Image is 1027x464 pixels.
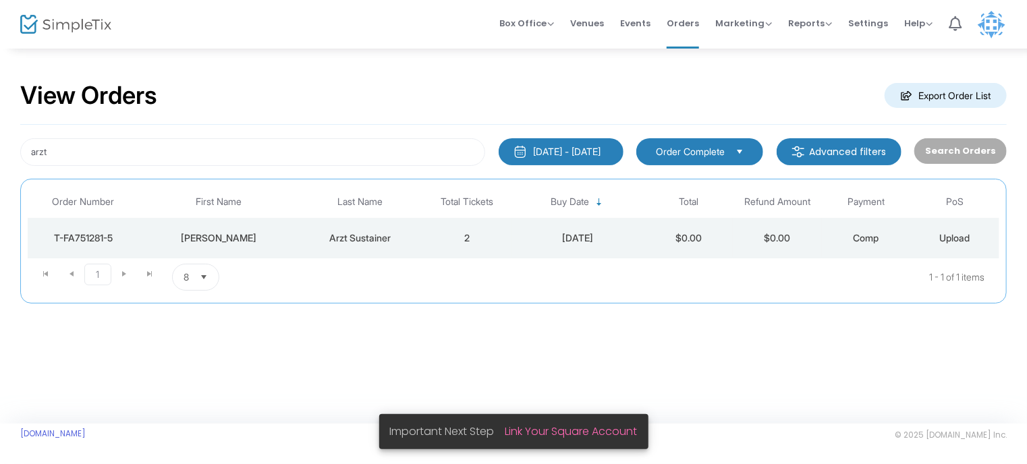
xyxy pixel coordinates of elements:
span: First Name [196,196,242,208]
div: Data table [28,186,999,258]
th: Total Tickets [422,186,511,218]
span: Order Number [52,196,114,208]
button: [DATE] - [DATE] [499,138,623,165]
div: Noam [142,231,295,245]
button: Select [730,144,749,159]
span: Order Complete [656,145,725,158]
div: Arzt Sustainer [302,231,419,245]
div: T-FA751281-5 [31,231,135,245]
span: Orders [667,6,699,40]
h2: View Orders [20,81,157,111]
div: 9/17/2025 [515,231,641,245]
img: monthly [513,145,527,158]
a: Link Your Square Account [505,424,638,439]
span: PoS [946,196,964,208]
span: Help [904,17,933,30]
span: 8 [184,270,189,284]
a: [DOMAIN_NAME] [20,428,86,439]
td: $0.00 [644,218,733,258]
td: $0.00 [733,218,822,258]
kendo-pager-info: 1 - 1 of 1 items [354,264,984,291]
span: Last Name [338,196,383,208]
span: Box Office [499,17,554,30]
img: filter [792,145,805,158]
td: 2 [422,218,511,258]
span: Venues [570,6,604,40]
span: Upload [940,232,970,243]
input: Search by name, email, phone, order number, ip address, or last 4 digits of card [20,138,485,166]
span: Important Next Step [390,424,505,439]
m-button: Advanced filters [777,138,901,165]
span: Sortable [594,197,605,208]
m-button: Export Order List [885,83,1007,108]
span: Buy Date [551,196,589,208]
span: Settings [848,6,888,40]
span: Page 1 [84,264,111,285]
button: Select [194,264,213,290]
span: Payment [848,196,885,208]
div: [DATE] - [DATE] [534,145,601,158]
span: © 2025 [DOMAIN_NAME] Inc. [895,430,1007,440]
th: Total [644,186,733,218]
span: Events [620,6,650,40]
th: Refund Amount [733,186,822,218]
span: Reports [788,17,832,30]
span: Marketing [715,17,772,30]
span: Comp [854,232,879,243]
